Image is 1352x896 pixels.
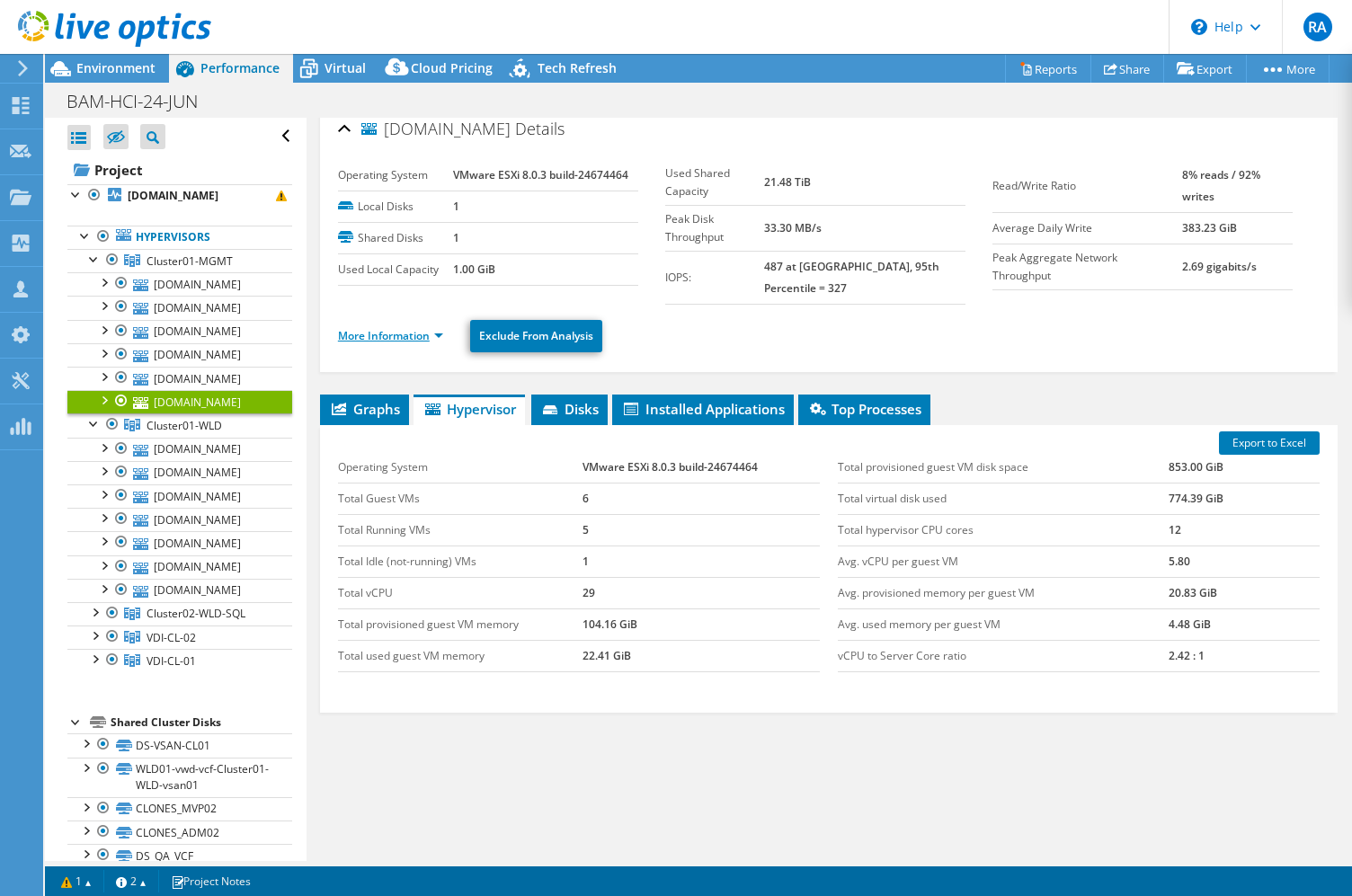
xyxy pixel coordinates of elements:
a: Share [1090,55,1164,83]
a: DS_QA_VCF [67,844,292,867]
span: Details [515,118,565,139]
b: VMware ESXi 8.0.3 build-24674464 [453,167,628,182]
a: Cluster01-WLD [67,413,292,437]
a: [DOMAIN_NAME] [67,367,292,390]
a: [DOMAIN_NAME] [67,438,292,461]
td: vCPU to Server Core ratio [838,640,1169,671]
span: Tech Refresh [538,59,617,76]
label: Average Daily Write [992,219,1182,237]
td: 20.83 GiB [1169,577,1320,608]
a: [DOMAIN_NAME] [67,320,292,343]
td: Total vCPU [338,577,583,608]
span: Hypervisor [422,400,516,418]
td: Avg. provisioned memory per guest VM [838,577,1169,608]
span: Cloud Pricing [411,59,493,76]
td: Total provisioned guest VM disk space [838,452,1169,483]
a: More Information [338,328,443,343]
a: 1 [49,870,104,892]
td: Avg. vCPU per guest VM [838,546,1169,577]
a: Project Notes [158,870,263,892]
td: Total hypervisor CPU cores [838,514,1169,546]
span: Top Processes [807,400,921,418]
label: Shared Disks [338,229,454,247]
label: Peak Aggregate Network Throughput [992,249,1182,285]
label: Operating System [338,166,454,184]
a: [DOMAIN_NAME] [67,484,292,508]
td: 853.00 GiB [1169,452,1320,483]
span: RA [1303,13,1332,41]
td: 5.80 [1169,546,1320,577]
td: 22.41 GiB [583,640,820,671]
span: Graphs [329,400,400,418]
td: Total virtual disk used [838,483,1169,514]
span: Disks [540,400,599,418]
a: Cluster01-MGMT [67,249,292,272]
a: [DOMAIN_NAME] [67,390,292,413]
td: 1 [583,546,820,577]
a: VDI-CL-02 [67,625,292,649]
a: [DOMAIN_NAME] [67,508,292,531]
a: [DOMAIN_NAME] [67,343,292,367]
span: Cluster02-WLD-SQL [147,606,245,621]
label: Local Disks [338,198,454,216]
span: [DOMAIN_NAME] [361,120,511,138]
span: Virtual [325,59,366,76]
td: 5 [583,514,820,546]
span: Performance [200,59,280,76]
td: Avg. used memory per guest VM [838,608,1169,640]
a: Exclude From Analysis [470,320,602,352]
td: 104.16 GiB [583,608,820,640]
a: [DOMAIN_NAME] [67,579,292,602]
a: Hypervisors [67,226,292,249]
td: 6 [583,483,820,514]
a: [DOMAIN_NAME] [67,531,292,554]
b: 33.30 MB/s [764,220,822,235]
a: VDI-CL-01 [67,649,292,672]
h1: BAM-HCI-24-JUN [58,92,226,111]
label: IOPS: [665,269,764,287]
span: Cluster01-MGMT [147,253,233,269]
td: 4.48 GiB [1169,608,1320,640]
a: Reports [1005,55,1091,83]
b: 1 [453,199,459,214]
b: 2.69 gigabits/s [1182,259,1257,274]
label: Peak Disk Throughput [665,210,764,246]
span: VDI-CL-01 [147,653,196,669]
a: [DOMAIN_NAME] [67,555,292,579]
a: [DOMAIN_NAME] [67,184,292,208]
a: Project [67,155,292,184]
td: Total used guest VM memory [338,640,583,671]
span: Cluster01-WLD [147,418,222,433]
td: Total Guest VMs [338,483,583,514]
a: More [1246,55,1330,83]
td: 29 [583,577,820,608]
td: Total provisioned guest VM memory [338,608,583,640]
b: 21.48 TiB [764,174,811,190]
b: 1.00 GiB [453,262,495,277]
td: Total Idle (not-running) VMs [338,546,583,577]
a: Export [1163,55,1247,83]
a: [DOMAIN_NAME] [67,296,292,319]
b: 1 [453,230,459,245]
span: Installed Applications [621,400,785,418]
b: 487 at [GEOGRAPHIC_DATA], 95th Percentile = 327 [764,259,939,296]
td: 2.42 : 1 [1169,640,1320,671]
div: Shared Cluster Disks [111,712,292,733]
label: Used Shared Capacity [665,164,764,200]
td: 12 [1169,514,1320,546]
b: [DOMAIN_NAME] [128,188,218,203]
span: VDI-CL-02 [147,630,196,645]
b: 8% reads / 92% writes [1182,167,1260,204]
a: Export to Excel [1219,431,1320,455]
label: Used Local Capacity [338,261,454,279]
a: CLONES_ADM02 [67,821,292,844]
label: Read/Write Ratio [992,177,1182,195]
td: 774.39 GiB [1169,483,1320,514]
b: 383.23 GiB [1182,220,1237,235]
a: DS-VSAN-CL01 [67,733,292,757]
a: [DOMAIN_NAME] [67,461,292,484]
td: VMware ESXi 8.0.3 build-24674464 [583,452,820,483]
svg: \n [1191,19,1207,35]
a: CLONES_MVP02 [67,797,292,821]
a: Cluster02-WLD-SQL [67,602,292,625]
